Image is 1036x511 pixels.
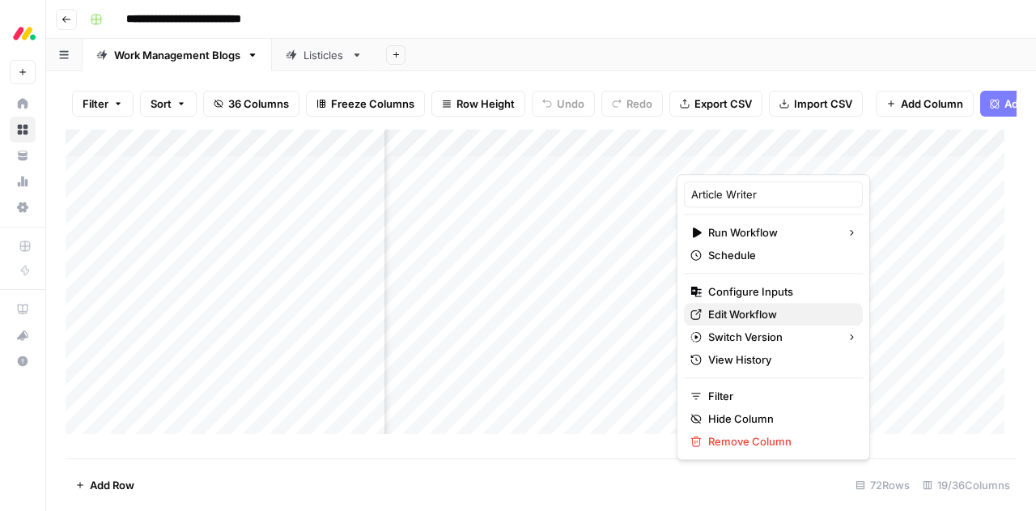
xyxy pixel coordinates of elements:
[306,91,425,117] button: Freeze Columns
[203,91,299,117] button: 36 Columns
[272,39,376,71] a: Listicles
[83,39,272,71] a: Work Management Blogs
[794,96,852,112] span: Import CSV
[10,117,36,143] a: Browse
[708,283,850,300] span: Configure Inputs
[10,13,36,53] button: Workspace: Monday.com
[228,96,289,112] span: 36 Columns
[10,143,36,168] a: Your Data
[708,388,850,404] span: Filter
[83,96,108,112] span: Filter
[10,194,36,220] a: Settings
[708,329,834,345] span: Switch Version
[601,91,663,117] button: Redo
[10,19,39,48] img: Monday.com Logo
[532,91,595,117] button: Undo
[708,306,850,322] span: Edit Workflow
[901,96,963,112] span: Add Column
[669,91,762,117] button: Export CSV
[708,224,834,241] span: Run Workflow
[431,91,525,117] button: Row Height
[114,47,240,63] div: Work Management Blogs
[708,247,850,263] span: Schedule
[10,296,36,322] a: AirOps Academy
[151,96,172,112] span: Sort
[90,477,134,493] span: Add Row
[456,96,515,112] span: Row Height
[769,91,863,117] button: Import CSV
[304,47,345,63] div: Listicles
[916,472,1017,498] div: 19/36 Columns
[10,168,36,194] a: Usage
[10,322,36,348] button: What's new?
[876,91,974,117] button: Add Column
[557,96,584,112] span: Undo
[140,91,197,117] button: Sort
[849,472,916,498] div: 72 Rows
[72,91,134,117] button: Filter
[708,351,850,368] span: View History
[626,96,652,112] span: Redo
[11,323,35,347] div: What's new?
[331,96,414,112] span: Freeze Columns
[10,348,36,374] button: Help + Support
[694,96,752,112] span: Export CSV
[10,91,36,117] a: Home
[708,411,850,427] span: Hide Column
[708,433,850,449] span: Remove Column
[66,472,144,498] button: Add Row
